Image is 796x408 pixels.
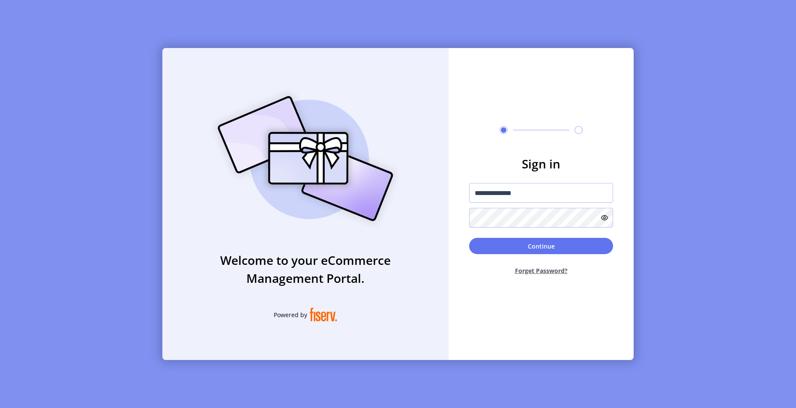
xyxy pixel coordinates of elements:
[469,238,613,254] button: Continue
[274,310,307,319] span: Powered by
[205,87,406,231] img: card_Illustration.svg
[469,155,613,173] h3: Sign in
[469,259,613,282] button: Forget Password?
[162,251,449,287] h3: Welcome to your eCommerce Management Portal.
